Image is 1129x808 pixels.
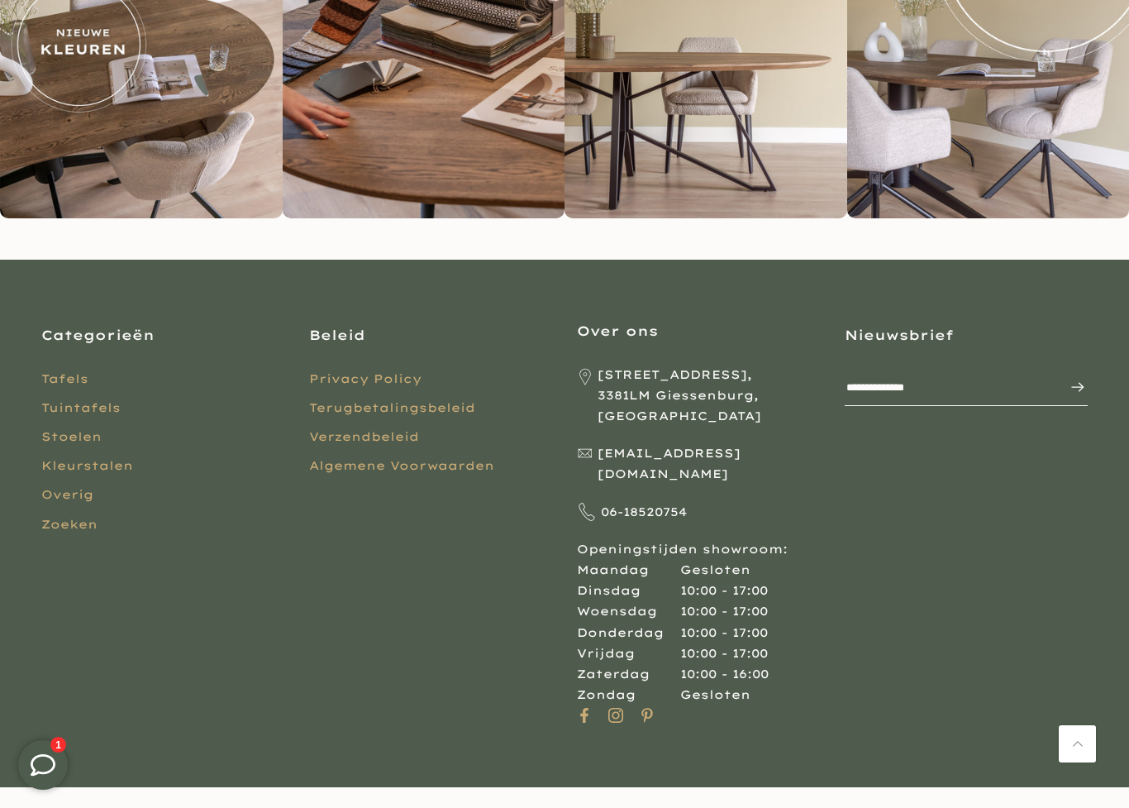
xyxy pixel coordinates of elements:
[577,623,680,643] div: Donderdag
[680,685,750,705] div: Gesloten
[577,685,680,705] div: Zondag
[680,581,768,601] div: 10:00 - 17:00
[309,429,419,444] a: Verzendbeleid
[680,623,768,643] div: 10:00 - 17:00
[577,365,820,706] div: Openingstijden showroom:
[598,443,820,485] span: [EMAIL_ADDRESS][DOMAIN_NAME]
[309,326,552,344] h3: Beleid
[680,560,750,581] div: Gesloten
[41,487,93,502] a: Overig
[577,664,680,685] div: Zaterdag
[2,724,84,806] iframe: toggle-frame
[41,326,284,344] h3: Categorieën
[309,371,422,386] a: Privacy Policy
[601,502,687,523] span: 06-18520754
[577,581,680,601] div: Dinsdag
[309,400,475,415] a: Terugbetalingsbeleid
[1059,725,1096,763] a: Terug naar boven
[608,705,623,725] a: Volg op Instagram
[41,458,133,473] a: Kleurstalen
[577,643,680,664] div: Vrijdag
[577,322,820,340] h3: Over ons
[845,326,1088,344] h3: Nieuwsbrief
[577,601,680,622] div: Woensdag
[1053,371,1086,404] button: Inschrijven
[309,458,494,473] a: Algemene Voorwaarden
[640,705,655,725] a: Volg op Pinterest
[41,517,98,532] a: Zoeken
[41,400,121,415] a: Tuintafels
[41,429,102,444] a: Stoelen
[1053,377,1086,397] span: Inschrijven
[577,560,680,581] div: Maandag
[680,643,768,664] div: 10:00 - 17:00
[680,601,768,622] div: 10:00 - 17:00
[680,664,769,685] div: 10:00 - 16:00
[577,705,592,725] a: Volg op Facebook
[598,365,820,428] span: [STREET_ADDRESS], 3381LM Giessenburg, [GEOGRAPHIC_DATA]
[41,371,88,386] a: Tafels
